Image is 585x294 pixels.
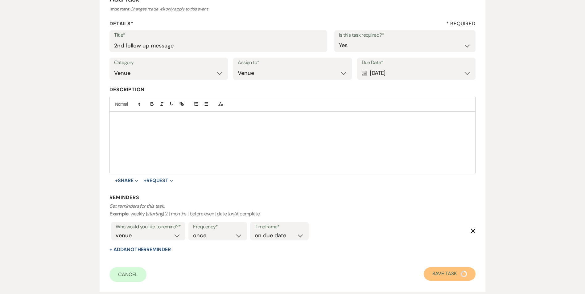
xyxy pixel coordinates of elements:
h3: Reminders [109,194,475,201]
p: : weekly | | 2 | months | before event date | | complete [109,202,475,218]
img: loading spinner [461,271,467,277]
label: Description [109,85,475,94]
b: Details* [109,20,133,27]
span: + [115,178,118,183]
i: Changes made will only apply to this event. [130,6,208,12]
i: until [229,210,238,217]
label: Category [114,58,223,67]
label: Is this task required?* [339,31,471,40]
h4: * Required [446,20,476,27]
span: + [144,178,146,183]
label: Timeframe* [255,223,304,231]
button: Share [115,178,138,183]
label: Who would you like to remind?* [116,223,181,231]
label: Title* [114,31,323,40]
b: Important [109,6,129,12]
button: Save Task [424,267,475,281]
h6: : [109,6,475,12]
i: starting [147,210,163,217]
button: + AddAnotherReminder [109,247,171,252]
b: Example [109,210,129,217]
button: Request [144,178,173,183]
label: Frequency* [193,223,242,231]
label: Due Date* [362,58,471,67]
div: [DATE] [362,67,471,79]
i: Set reminders for this task. [109,203,164,209]
a: Cancel [109,267,146,282]
label: Assign to* [238,58,347,67]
